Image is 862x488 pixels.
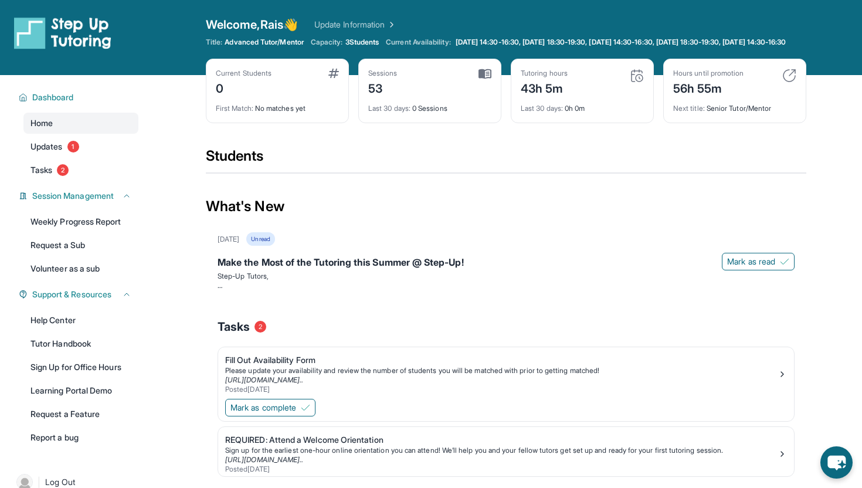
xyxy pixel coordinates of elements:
div: Current Students [216,69,272,78]
a: Request a Feature [23,404,138,425]
img: card [478,69,491,79]
a: Tasks2 [23,160,138,181]
p: Step-Up Tutors, [218,272,795,281]
a: Learning Portal Demo [23,380,138,401]
a: Fill Out Availability FormPlease update your availability and review the number of students you w... [218,347,794,396]
span: Home [30,117,53,129]
span: Last 30 days : [368,104,410,113]
div: Students [206,147,806,172]
span: Mark as read [727,256,775,267]
a: Update Information [314,19,396,30]
span: Updates [30,141,63,152]
div: Make the Most of the Tutoring this Summer @ Step-Up! [218,255,795,272]
img: Mark as complete [301,403,310,412]
div: Posted [DATE] [225,465,778,474]
span: Tasks [218,318,250,335]
img: card [328,69,339,78]
a: Tutor Handbook [23,333,138,354]
div: Posted [DATE] [225,385,778,394]
span: 2 [57,164,69,176]
div: Sessions [368,69,398,78]
div: No matches yet [216,97,339,113]
span: Last 30 days : [521,104,563,113]
button: Session Management [28,190,131,202]
span: Tasks [30,164,52,176]
a: [DATE] 14:30-16:30, [DATE] 18:30-19:30, [DATE] 14:30-16:30, [DATE] 18:30-19:30, [DATE] 14:30-16:30 [453,38,789,47]
span: Current Availability: [386,38,450,47]
button: Dashboard [28,91,131,103]
div: 56h 55m [673,78,744,97]
div: 0 [216,78,272,97]
span: Capacity: [311,38,343,47]
span: 3 Students [345,38,379,47]
button: chat-button [820,446,853,479]
span: Next title : [673,104,705,113]
img: Chevron Right [385,19,396,30]
div: What's New [206,181,806,232]
div: Sign up for the earliest one-hour online orientation you can attend! We’ll help you and your fell... [225,446,778,455]
a: Volunteer as a sub [23,258,138,279]
div: Unread [246,232,274,246]
span: First Match : [216,104,253,113]
div: 43h 5m [521,78,568,97]
img: card [782,69,796,83]
span: Dashboard [32,91,74,103]
div: Fill Out Availability Form [225,354,778,366]
div: Please update your availability and review the number of students you will be matched with prior ... [225,366,778,375]
span: [DATE] 14:30-16:30, [DATE] 18:30-19:30, [DATE] 14:30-16:30, [DATE] 18:30-19:30, [DATE] 14:30-16:30 [456,38,786,47]
div: Hours until promotion [673,69,744,78]
div: 53 [368,78,398,97]
span: Title: [206,38,222,47]
button: Support & Resources [28,289,131,300]
a: Request a Sub [23,235,138,256]
span: 1 [67,141,79,152]
img: logo [14,16,111,49]
div: [DATE] [218,235,239,244]
a: [URL][DOMAIN_NAME].. [225,455,303,464]
span: Advanced Tutor/Mentor [225,38,303,47]
span: Welcome, Rais 👋 [206,16,298,33]
a: Report a bug [23,427,138,448]
span: 2 [254,321,266,333]
a: [URL][DOMAIN_NAME].. [225,375,303,384]
a: Home [23,113,138,134]
span: Session Management [32,190,114,202]
button: Mark as read [722,253,795,270]
div: 0 Sessions [368,97,491,113]
a: Sign Up for Office Hours [23,357,138,378]
a: Updates1 [23,136,138,157]
div: Tutoring hours [521,69,568,78]
img: card [630,69,644,83]
span: Support & Resources [32,289,111,300]
div: REQUIRED: Attend a Welcome Orientation [225,434,778,446]
div: Senior Tutor/Mentor [673,97,796,113]
span: Log Out [45,476,76,488]
button: Mark as complete [225,399,315,416]
span: Mark as complete [230,402,296,414]
img: Mark as read [780,257,789,266]
div: 0h 0m [521,97,644,113]
a: Weekly Progress Report [23,211,138,232]
a: Help Center [23,310,138,331]
a: REQUIRED: Attend a Welcome OrientationSign up for the earliest one-hour online orientation you ca... [218,427,794,476]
